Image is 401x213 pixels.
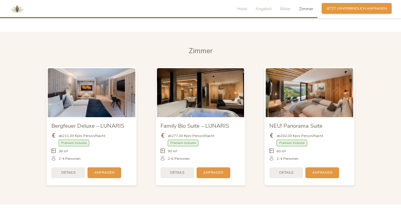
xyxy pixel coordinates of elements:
b: 242,00 € [280,133,295,138]
span: Details [279,170,293,175]
span: Family Bio Suite – LUNARIS [161,122,229,129]
span: 2-4 Personen [277,156,298,161]
span: Premium Inclusive [277,140,307,147]
img: Family Bio Suite – LUNARIS [157,68,244,117]
span: Details [170,170,184,175]
b: 211,00 € [63,133,77,138]
span: Details [61,170,75,175]
span: Premium Inclusive [59,140,89,147]
span: 2-4 Personen [59,156,81,161]
span: 60 m² [277,149,286,154]
span: ab pro Person/Nacht [168,133,214,138]
span: Zimmer [299,6,313,12]
span: Jetzt unverbindlich anfragen [326,6,387,11]
span: Anfragen [94,170,115,175]
span: Zimmer [189,46,213,56]
span: Hotel [237,6,247,12]
span: ab pro Person/Nacht [277,133,323,138]
a: AMONTI & LUNARIS Wellnessresort [8,7,26,11]
span: Angebot [256,6,272,12]
span: 2-6 Personen [168,156,190,161]
span: Bilder [280,6,291,12]
span: 90 m² [168,149,177,154]
span: Premium Inclusive [168,140,198,147]
span: ab pro Person/Nacht [59,133,105,138]
span: Bergfeuer Deluxe – LUNARIS [51,122,124,129]
span: Anfragen [203,170,223,175]
b: 277,00 € [172,133,186,138]
img: Bergfeuer Deluxe – LUNARIS [48,68,135,117]
img: NEU! Panorama Suite [266,68,353,117]
span: NEU! Panorama Suite [269,122,323,129]
span: 36 m² [59,149,68,154]
span: Anfragen [312,170,332,175]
